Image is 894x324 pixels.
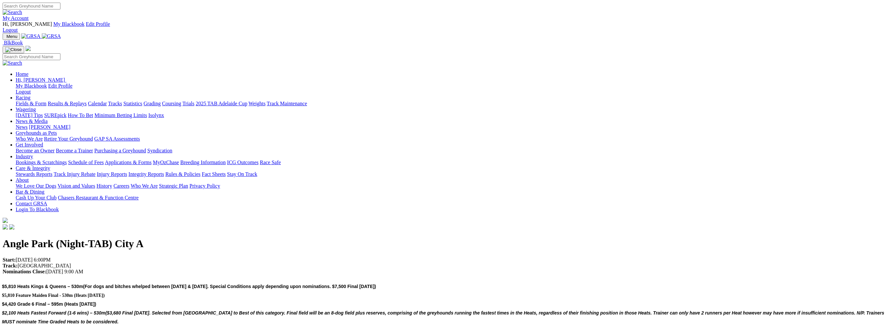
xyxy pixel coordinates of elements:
[16,71,28,77] a: Home
[3,9,22,15] img: Search
[159,183,188,189] a: Strategic Plan
[16,171,891,177] div: Care & Integrity
[48,101,87,106] a: Results & Replays
[153,160,179,165] a: MyOzChase
[54,171,95,177] a: Track Injury Rebate
[16,142,43,147] a: Get Involved
[16,195,891,201] div: Bar & Dining
[16,183,891,189] div: About
[16,118,48,124] a: News & Media
[48,83,73,89] a: Edit Profile
[227,171,257,177] a: Stay On Track
[196,101,247,106] a: 2025 TAB Adelaide Cup
[16,83,47,89] a: My Blackbook
[7,34,17,39] span: Menu
[16,160,891,165] div: Industry
[94,136,140,142] a: GAP SA Assessments
[21,33,41,39] img: GRSA
[3,15,29,21] a: My Account
[4,40,23,45] span: BlkBook
[44,136,93,142] a: Retire Your Greyhound
[105,160,152,165] a: Applications & Forms
[86,21,110,27] a: Edit Profile
[3,257,16,263] strong: Start:
[3,33,20,40] button: Toggle navigation
[3,224,8,230] img: facebook.svg
[16,107,36,112] a: Wagering
[16,154,33,159] a: Industry
[3,21,891,33] div: My Account
[16,95,30,100] a: Racing
[5,47,22,52] img: Close
[16,112,43,118] a: [DATE] Tips
[2,293,105,298] span: $5,810 Feature Maiden Final - 530m (Heats [DATE])
[3,263,18,268] strong: Track:
[148,112,164,118] a: Isolynx
[16,112,891,118] div: Wagering
[16,207,59,212] a: Login To Blackbook
[16,195,57,200] a: Cash Up Your Club
[94,112,147,118] a: Minimum Betting Limits
[9,224,14,230] img: twitter.svg
[3,218,8,223] img: logo-grsa-white.png
[88,101,107,106] a: Calendar
[16,165,50,171] a: Care & Integrity
[16,177,29,183] a: About
[16,201,47,206] a: Contact GRSA
[3,257,891,275] p: [DATE] 6:00PM [GEOGRAPHIC_DATA] [DATE] 9:00 AM
[3,27,18,33] a: Logout
[267,101,307,106] a: Track Maintenance
[53,21,85,27] a: My Blackbook
[3,60,22,66] img: Search
[97,171,127,177] a: Injury Reports
[16,148,55,153] a: Become an Owner
[128,171,164,177] a: Integrity Reports
[3,269,46,274] strong: Nominations Close:
[16,124,27,130] a: News
[83,284,376,289] span: (For dogs and bitches whelped between [DATE] & [DATE]. Special Conditions apply depending upon no...
[16,148,891,154] div: Get Involved
[57,183,95,189] a: Vision and Values
[16,101,46,106] a: Fields & Form
[16,183,56,189] a: We Love Our Dogs
[2,310,106,315] span: $2,100 Heats Fastest Forward (1-6 wins) – 530m
[16,77,65,83] span: Hi, [PERSON_NAME]
[113,183,129,189] a: Careers
[68,112,93,118] a: How To Bet
[202,171,226,177] a: Fact Sheets
[16,83,891,95] div: Hi, [PERSON_NAME]
[227,160,258,165] a: ICG Outcomes
[189,183,220,189] a: Privacy Policy
[16,136,891,142] div: Greyhounds as Pets
[94,148,146,153] a: Purchasing a Greyhound
[260,160,281,165] a: Race Safe
[131,183,158,189] a: Who We Are
[123,101,142,106] a: Statistics
[147,148,172,153] a: Syndication
[16,189,44,195] a: Bar & Dining
[162,101,181,106] a: Coursing
[3,21,52,27] span: Hi, [PERSON_NAME]
[16,160,67,165] a: Bookings & Scratchings
[182,101,194,106] a: Trials
[16,101,891,107] div: Racing
[108,101,122,106] a: Tracks
[29,124,70,130] a: [PERSON_NAME]
[16,89,31,94] a: Logout
[3,3,60,9] input: Search
[16,124,891,130] div: News & Media
[44,112,66,118] a: SUREpick
[3,46,24,53] button: Toggle navigation
[2,284,83,289] span: $5,810 Heats Kings & Queens – 530m
[3,238,891,250] h1: Angle Park (Night-TAB) City A
[68,160,104,165] a: Schedule of Fees
[249,101,266,106] a: Weights
[144,101,161,106] a: Grading
[3,53,60,60] input: Search
[16,77,66,83] a: Hi, [PERSON_NAME]
[16,136,43,142] a: Who We Are
[25,46,31,51] img: logo-grsa-white.png
[3,40,23,45] a: BlkBook
[16,130,57,136] a: Greyhounds as Pets
[58,195,138,200] a: Chasers Restaurant & Function Centre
